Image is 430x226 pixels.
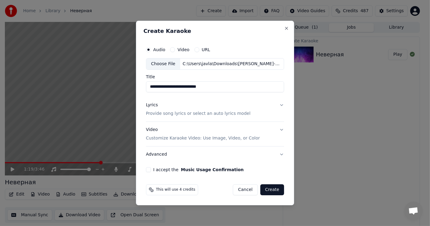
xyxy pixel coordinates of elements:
[178,48,190,52] label: Video
[146,127,260,141] div: Video
[144,28,287,34] h2: Create Karaoke
[146,147,284,162] button: Advanced
[146,58,180,69] div: Choose File
[146,135,260,141] p: Customize Karaoke Video: Use Image, Video, or Color
[181,168,244,172] button: I accept the
[146,75,284,79] label: Title
[260,184,284,195] button: Create
[202,48,210,52] label: URL
[233,184,258,195] button: Cancel
[180,61,284,67] div: C:\Users\javla\Downloads\[PERSON_NAME]-Горький вкус!!!.mp3
[156,187,195,192] span: This will use 4 credits
[146,102,158,108] div: Lyrics
[153,48,165,52] label: Audio
[146,122,284,146] button: VideoCustomize Karaoke Video: Use Image, Video, or Color
[153,168,244,172] label: I accept the
[146,97,284,122] button: LyricsProvide song lyrics or select an auto lyrics model
[146,111,251,117] p: Provide song lyrics or select an auto lyrics model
